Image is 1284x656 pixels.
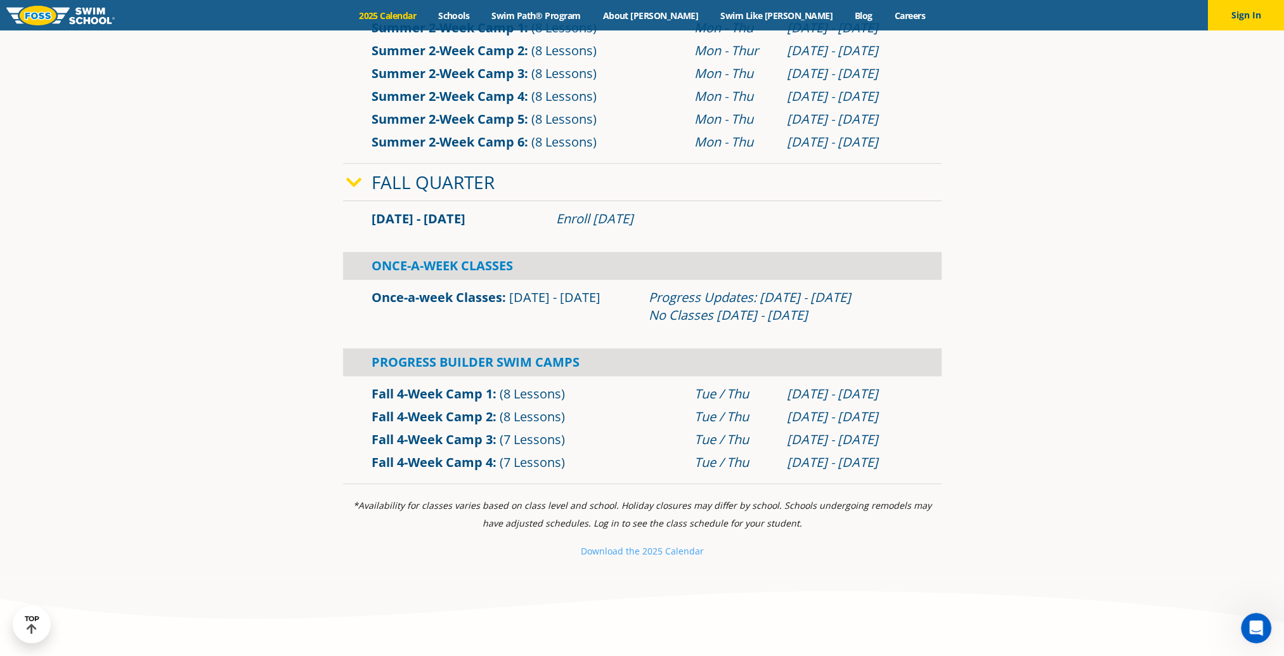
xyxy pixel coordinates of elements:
[500,408,565,425] span: (8 Lessons)
[372,408,493,425] a: Fall 4-Week Camp 2
[787,88,913,105] div: [DATE] - [DATE]
[635,545,704,557] small: e 2025 Calendar
[372,110,524,128] a: Summer 2-Week Camp 5
[1241,613,1271,643] iframe: Intercom live chat
[710,10,844,22] a: Swim Like [PERSON_NAME]
[531,110,597,128] span: (8 Lessons)
[787,110,913,128] div: [DATE] - [DATE]
[531,19,597,36] span: (8 Lessons)
[348,10,427,22] a: 2025 Calendar
[694,431,774,449] div: Tue / Thu
[531,42,597,59] span: (8 Lessons)
[372,289,502,306] a: Once-a-week Classes
[6,6,115,25] img: FOSS Swim School Logo
[556,210,913,228] div: Enroll [DATE]
[694,110,774,128] div: Mon - Thu
[787,133,913,151] div: [DATE] - [DATE]
[372,42,524,59] a: Summer 2-Week Camp 2
[787,42,913,60] div: [DATE] - [DATE]
[694,42,774,60] div: Mon - Thur
[372,65,524,82] a: Summer 2-Week Camp 3
[372,210,465,227] span: [DATE] - [DATE]
[481,10,592,22] a: Swim Path® Program
[372,88,524,105] a: Summer 2-Week Camp 4
[649,289,913,324] div: Progress Updates: [DATE] - [DATE] No Classes [DATE] - [DATE]
[694,88,774,105] div: Mon - Thu
[787,408,913,426] div: [DATE] - [DATE]
[343,348,942,376] div: Progress Builder Swim Camps
[372,454,493,471] a: Fall 4-Week Camp 4
[25,615,39,634] div: TOP
[581,545,704,557] a: Download the 2025 Calendar
[581,545,635,557] small: Download th
[694,133,774,151] div: Mon - Thu
[372,19,524,36] a: Summer 2-Week Camp 1
[427,10,481,22] a: Schools
[787,65,913,82] div: [DATE] - [DATE]
[500,431,565,448] span: (7 Lessons)
[531,88,597,105] span: (8 Lessons)
[694,408,774,426] div: Tue / Thu
[883,10,936,22] a: Careers
[353,499,931,529] i: *Availability for classes varies based on class level and school. Holiday closures may differ by ...
[531,133,597,150] span: (8 Lessons)
[787,385,913,403] div: [DATE] - [DATE]
[509,289,600,306] span: [DATE] - [DATE]
[372,170,495,194] a: Fall Quarter
[500,454,565,471] span: (7 Lessons)
[372,133,524,150] a: Summer 2-Week Camp 6
[372,431,493,448] a: Fall 4-Week Camp 3
[531,65,597,82] span: (8 Lessons)
[787,431,913,449] div: [DATE] - [DATE]
[343,252,942,280] div: Once-A-Week Classes
[843,10,883,22] a: Blog
[372,385,493,402] a: Fall 4-Week Camp 1
[787,454,913,471] div: [DATE] - [DATE]
[694,385,774,403] div: Tue / Thu
[500,385,565,402] span: (8 Lessons)
[694,454,774,471] div: Tue / Thu
[694,65,774,82] div: Mon - Thu
[592,10,710,22] a: About [PERSON_NAME]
